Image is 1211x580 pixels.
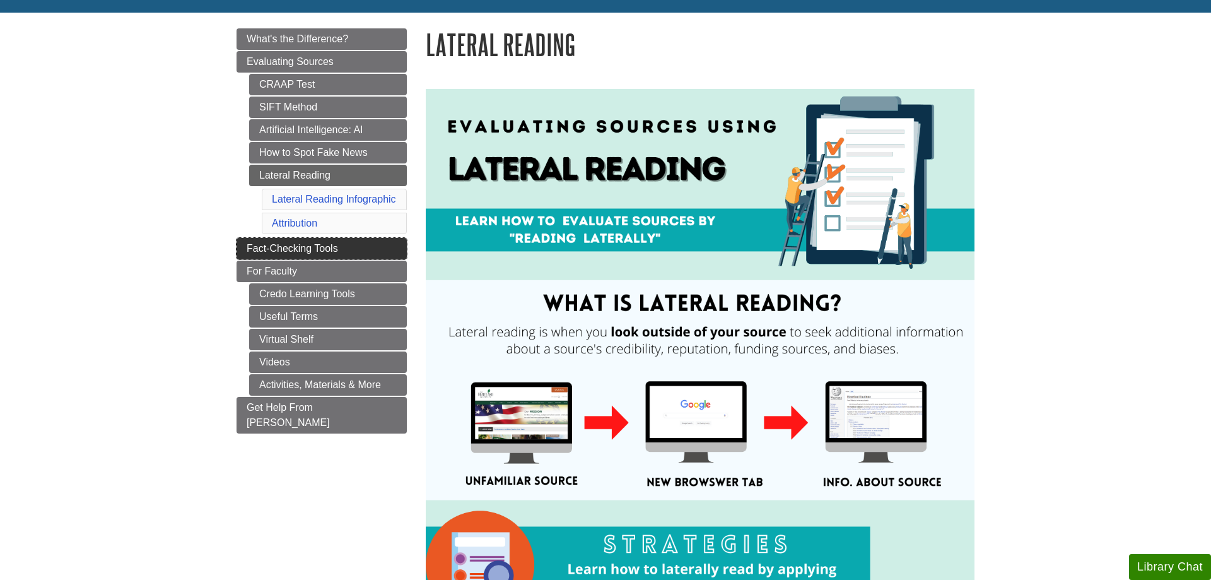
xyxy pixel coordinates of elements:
a: What's the Difference? [237,28,407,50]
button: Library Chat [1129,554,1211,580]
a: Useful Terms [249,306,407,328]
a: Get Help From [PERSON_NAME] [237,397,407,434]
a: Lateral Reading [249,165,407,186]
span: Fact-Checking Tools [247,243,338,254]
a: Virtual Shelf [249,329,407,350]
span: Evaluating Sources [247,56,334,67]
div: Guide Page Menu [237,28,407,434]
a: Attribution [272,218,317,228]
a: CRAAP Test [249,74,407,95]
a: Activities, Materials & More [249,374,407,396]
span: What's the Difference? [247,33,348,44]
a: For Faculty [237,261,407,282]
a: Credo Learning Tools [249,283,407,305]
h1: Lateral Reading [426,28,974,61]
span: For Faculty [247,266,297,276]
a: How to Spot Fake News [249,142,407,163]
a: SIFT Method [249,97,407,118]
a: Fact-Checking Tools [237,238,407,259]
a: Lateral Reading Infographic [272,194,396,204]
a: Artificial Intelligence: AI [249,119,407,141]
a: Evaluating Sources [237,51,407,73]
a: Videos [249,352,407,373]
span: Get Help From [PERSON_NAME] [247,402,330,428]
